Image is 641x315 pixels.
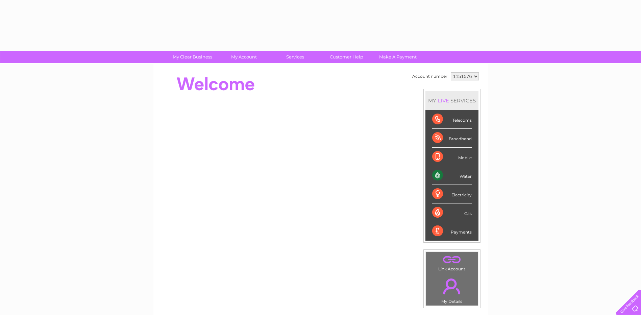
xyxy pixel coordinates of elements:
[432,185,472,203] div: Electricity
[267,51,323,63] a: Services
[428,274,476,298] a: .
[426,252,478,273] td: Link Account
[432,166,472,185] div: Water
[432,222,472,240] div: Payments
[432,203,472,222] div: Gas
[425,91,478,110] div: MY SERVICES
[432,129,472,147] div: Broadband
[411,71,449,82] td: Account number
[432,148,472,166] div: Mobile
[370,51,426,63] a: Make A Payment
[426,273,478,306] td: My Details
[216,51,272,63] a: My Account
[165,51,220,63] a: My Clear Business
[432,110,472,129] div: Telecoms
[436,97,450,104] div: LIVE
[428,254,476,266] a: .
[319,51,374,63] a: Customer Help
